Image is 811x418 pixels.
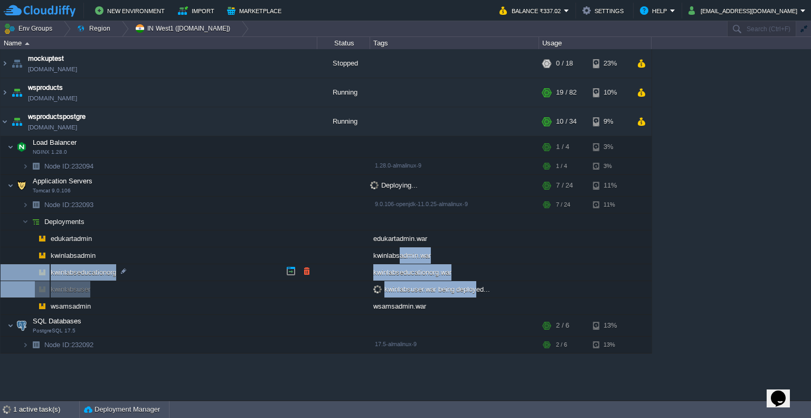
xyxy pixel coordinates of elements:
a: Node ID:232094 [43,162,95,171]
a: wsproductspostgre [28,112,86,122]
span: 17.5-almalinux-9 [375,341,417,347]
a: Deployments [43,217,86,226]
div: 9% [593,107,627,136]
button: Help [640,4,670,17]
a: Node ID:232093 [43,200,95,209]
div: 2 / 6 [556,315,569,336]
div: 1 / 4 [556,158,567,174]
div: 10% [593,78,627,107]
span: Node ID: [44,341,71,349]
div: wsamsadmin.war [370,298,539,314]
div: kwinlabseducationorg.war [370,264,539,281]
div: edukartadmin.war [370,230,539,247]
span: Tomcat 9.0.106 [33,188,71,194]
img: AMDAwAAAACH5BAEAAAAALAAAAAABAAEAAAICRAEAOw== [35,264,50,281]
span: 9.0.106-openjdk-11.0.25-almalinux-9 [375,201,468,207]
img: AMDAwAAAACH5BAEAAAAALAAAAAABAAEAAAICRAEAOw== [29,264,35,281]
button: Deployment Manager [84,404,160,415]
img: AMDAwAAAACH5BAEAAAAALAAAAAABAAEAAAICRAEAOw== [29,337,43,353]
img: AMDAwAAAACH5BAEAAAAALAAAAAABAAEAAAICRAEAOw== [35,230,50,247]
button: IN West1 ([DOMAIN_NAME]) [135,21,234,36]
img: AMDAwAAAACH5BAEAAAAALAAAAAABAAEAAAICRAEAOw== [7,315,14,336]
span: PostgreSQL 17.5 [33,328,76,334]
div: 3% [593,136,627,157]
span: 232094 [43,162,95,171]
a: Load BalancerNGINX 1.28.0 [32,138,78,146]
a: wsamsadmin [50,302,92,311]
span: 232093 [43,200,95,209]
div: Running [317,107,370,136]
iframe: chat widget [767,376,800,407]
img: AMDAwAAAACH5BAEAAAAALAAAAAABAAEAAAICRAEAOw== [10,49,24,78]
img: AMDAwAAAACH5BAEAAAAALAAAAAABAAEAAAICRAEAOw== [14,136,29,157]
img: AMDAwAAAACH5BAEAAAAALAAAAAABAAEAAAICRAEAOw== [1,78,9,107]
button: [EMAIL_ADDRESS][DOMAIN_NAME] [689,4,800,17]
div: Tags [371,37,539,49]
div: 11% [593,197,627,213]
span: Load Balancer [32,138,78,147]
img: AMDAwAAAACH5BAEAAAAALAAAAAABAAEAAAICRAEAOw== [35,247,50,264]
div: Stopped [317,49,370,78]
span: Deploying... [370,181,418,189]
a: kwinlabseducationorg [50,268,118,277]
div: 7 / 24 [556,197,570,213]
button: Marketplace [227,4,285,17]
img: CloudJiffy [4,4,76,17]
div: Usage [540,37,651,49]
img: AMDAwAAAACH5BAEAAAAALAAAAAABAAEAAAICRAEAOw== [22,213,29,230]
div: Running [317,78,370,107]
img: AMDAwAAAACH5BAEAAAAALAAAAAABAAEAAAICRAEAOw== [25,42,30,45]
img: AMDAwAAAACH5BAEAAAAALAAAAAABAAEAAAICRAEAOw== [29,298,35,314]
span: Node ID: [44,162,71,170]
a: kwinlabsadmin [50,251,97,260]
img: AMDAwAAAACH5BAEAAAAALAAAAAABAAEAAAICRAEAOw== [22,158,29,174]
img: AMDAwAAAACH5BAEAAAAALAAAAAABAAEAAAICRAEAOw== [35,281,50,298]
img: AMDAwAAAACH5BAEAAAAALAAAAAABAAEAAAICRAEAOw== [22,197,29,213]
div: 7 / 24 [556,175,573,196]
button: New Environment [95,4,168,17]
img: AMDAwAAAACH5BAEAAAAALAAAAAABAAEAAAICRAEAOw== [14,175,29,196]
div: 11% [593,175,627,196]
a: mockuptest [28,53,64,64]
img: AMDAwAAAACH5BAEAAAAALAAAAAABAAEAAAICRAEAOw== [29,247,35,264]
img: AMDAwAAAACH5BAEAAAAALAAAAAABAAEAAAICRAEAOw== [35,298,50,314]
button: Import [178,4,218,17]
div: 3% [593,158,627,174]
img: AMDAwAAAACH5BAEAAAAALAAAAAABAAEAAAICRAEAOw== [29,158,43,174]
span: 1.28.0-almalinux-9 [375,162,421,169]
div: 23% [593,49,627,78]
span: edukartadmin [50,234,93,243]
img: AMDAwAAAACH5BAEAAAAALAAAAAABAAEAAAICRAEAOw== [10,107,24,136]
div: 19 / 82 [556,78,577,107]
img: AMDAwAAAACH5BAEAAAAALAAAAAABAAEAAAICRAEAOw== [7,175,14,196]
a: Node ID:232092 [43,340,95,349]
img: AMDAwAAAACH5BAEAAAAALAAAAAABAAEAAAICRAEAOw== [1,49,9,78]
img: AMDAwAAAACH5BAEAAAAALAAAAAABAAEAAAICRAEAOw== [7,136,14,157]
img: AMDAwAAAACH5BAEAAAAALAAAAAABAAEAAAICRAEAOw== [22,337,29,353]
img: AMDAwAAAACH5BAEAAAAALAAAAAABAAEAAAICRAEAOw== [14,315,29,336]
div: 2 / 6 [556,337,567,353]
span: kwinlabsuser.war being deployed... [373,285,490,293]
a: kwinlabsuser [50,285,92,294]
span: Application Servers [32,177,94,185]
button: Region [77,21,114,36]
span: NGINX 1.28.0 [33,149,67,155]
span: Node ID: [44,201,71,209]
a: [DOMAIN_NAME] [28,93,77,104]
a: Application ServersTomcat 9.0.106 [32,177,94,185]
img: AMDAwAAAACH5BAEAAAAALAAAAAABAAEAAAICRAEAOw== [29,213,43,230]
img: AMDAwAAAACH5BAEAAAAALAAAAAABAAEAAAICRAEAOw== [29,281,35,298]
div: 13% [593,315,627,336]
span: 232092 [43,340,95,349]
img: AMDAwAAAACH5BAEAAAAALAAAAAABAAEAAAICRAEAOw== [29,230,35,247]
div: 10 / 34 [556,107,577,136]
div: Name [1,37,317,49]
div: 1 active task(s) [13,401,79,418]
a: [DOMAIN_NAME] [28,64,77,75]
